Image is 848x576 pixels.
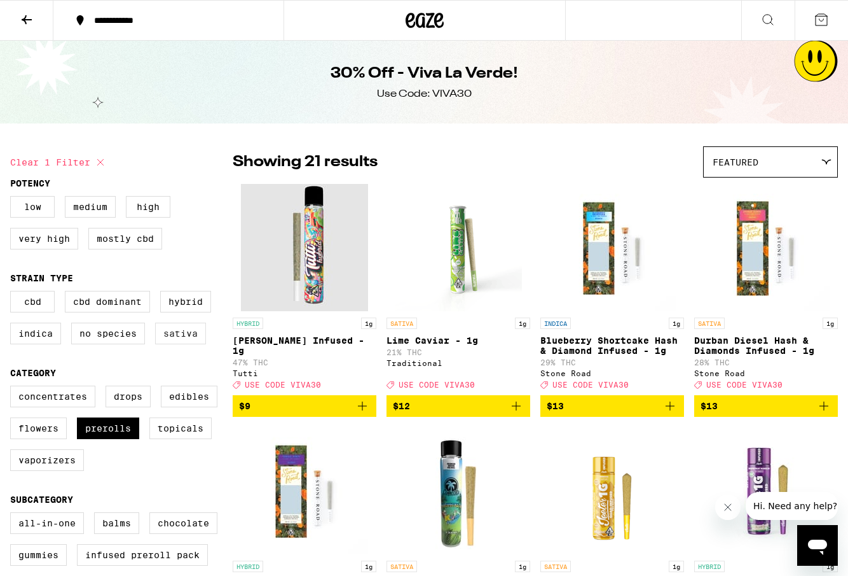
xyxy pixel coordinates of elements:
[233,335,376,356] p: [PERSON_NAME] Infused - 1g
[77,418,139,439] label: Prerolls
[540,561,571,572] p: SATIVA
[331,63,518,85] h1: 30% Off - Viva La Verde!
[694,358,838,367] p: 28% THC
[386,561,417,572] p: SATIVA
[10,418,67,439] label: Flowers
[694,395,838,417] button: Add to bag
[552,381,629,389] span: USE CODE VIVA30
[694,561,725,572] p: HYBRID
[10,386,95,407] label: Concentrates
[515,318,530,329] p: 1g
[10,146,108,178] button: Clear 1 filter
[386,335,530,346] p: Lime Caviar - 1g
[10,495,73,505] legend: Subcategory
[10,196,55,218] label: Low
[245,381,321,389] span: USE CODE VIVA30
[241,184,368,311] img: Tutti - Cali Haze Infused - 1g
[549,427,676,554] img: Jeeter - Mimosa Quad Infused - 1g
[540,335,684,356] p: Blueberry Shortcake Hash & Diamond Infused - 1g
[669,561,684,572] p: 1g
[823,318,838,329] p: 1g
[239,401,250,411] span: $9
[361,561,376,572] p: 1g
[823,561,838,572] p: 1g
[10,273,73,283] legend: Strain Type
[746,492,838,520] iframe: Message from company
[160,291,211,313] label: Hybrid
[706,381,783,389] span: USE CODE VIVA30
[715,495,741,520] iframe: Close message
[155,323,206,344] label: Sativa
[702,184,830,311] img: Stone Road - Durban Diesel Hash & Diamonds Infused - 1g
[233,369,376,377] div: Tutti
[10,512,84,534] label: All-In-One
[149,418,212,439] label: Topicals
[377,87,472,101] div: Use Code: VIVA30
[126,196,170,218] label: High
[386,318,417,329] p: SATIVA
[77,544,208,566] label: Infused Preroll Pack
[10,368,56,378] legend: Category
[361,318,376,329] p: 1g
[701,401,718,411] span: $13
[10,291,55,313] label: CBD
[233,358,376,367] p: 47% THC
[515,561,530,572] p: 1g
[10,449,84,471] label: Vaporizers
[65,291,150,313] label: CBD Dominant
[702,427,830,554] img: Jeeter - Grapefruit Romulan Quad Infused - 1g
[694,318,725,329] p: SATIVA
[549,184,676,311] img: Stone Road - Blueberry Shortcake Hash & Diamond Infused - 1g
[386,348,530,356] p: 21% THC
[547,401,564,411] span: $13
[694,335,838,356] p: Durban Diesel Hash & Diamonds Infused - 1g
[395,184,522,311] img: Traditional - Lime Caviar - 1g
[386,359,530,367] div: Traditional
[233,395,376,417] button: Add to bag
[10,228,78,249] label: Very High
[399,381,475,389] span: USE CODE VIVA30
[540,395,684,417] button: Add to bag
[713,157,758,167] span: Featured
[10,178,50,188] legend: Potency
[10,323,61,344] label: Indica
[797,525,838,566] iframe: Button to launch messaging window
[694,369,838,377] div: Stone Road
[106,386,151,407] label: Drops
[540,318,571,329] p: INDICA
[393,401,410,411] span: $12
[386,184,530,395] a: Open page for Lime Caviar - 1g from Traditional
[10,544,67,566] label: Gummies
[540,184,684,395] a: Open page for Blueberry Shortcake Hash & Diamond Infused - 1g from Stone Road
[386,395,530,417] button: Add to bag
[233,184,376,395] a: Open page for Cali Haze Infused - 1g from Tutti
[71,323,145,344] label: No Species
[694,184,838,395] a: Open page for Durban Diesel Hash & Diamonds Infused - 1g from Stone Road
[94,512,139,534] label: Balms
[669,318,684,329] p: 1g
[233,561,263,572] p: HYBRID
[241,427,368,554] img: Stone Road - Purple Runtz Hash & Diamonds Infused - 1g
[65,196,116,218] label: Medium
[540,358,684,367] p: 29% THC
[395,427,522,554] img: Connected Cannabis Co - Tropical Z - 1g
[540,369,684,377] div: Stone Road
[88,228,162,249] label: Mostly CBD
[161,386,217,407] label: Edibles
[233,318,263,329] p: HYBRID
[233,151,378,173] p: Showing 21 results
[149,512,217,534] label: Chocolate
